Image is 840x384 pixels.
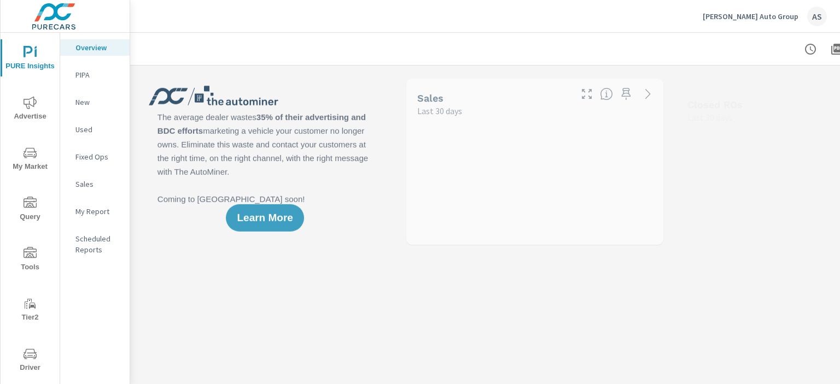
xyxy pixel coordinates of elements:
p: Scheduled Reports [75,233,121,255]
button: Learn More [226,204,304,232]
p: My Report [75,206,121,217]
button: Make Fullscreen [578,85,596,103]
p: Last 30 days [687,111,732,124]
p: [PERSON_NAME] Auto Group [703,11,798,21]
p: Last 30 days [417,104,462,117]
span: Driver [4,347,56,374]
div: Fixed Ops [60,149,130,165]
span: Tools [4,247,56,274]
div: AS [807,7,827,26]
p: PIPA [75,69,121,80]
div: New [60,94,130,110]
div: Scheduled Reports [60,231,130,258]
p: Used [75,124,121,135]
span: Query [4,197,56,223]
p: Sales [75,179,121,190]
div: Used [60,121,130,138]
p: Overview [75,42,121,53]
h5: Closed ROs [687,99,743,110]
p: New [75,97,121,108]
span: My Market [4,146,56,173]
p: Fixed Ops [75,151,121,162]
span: Save this to your personalized report [617,85,635,103]
h5: Sales [417,92,444,104]
div: PIPA [60,67,130,83]
a: See more details in report [639,85,657,103]
div: Overview [60,39,130,56]
div: My Report [60,203,130,220]
span: Learn More [237,213,293,223]
span: Advertise [4,96,56,123]
span: Number of vehicles sold by the dealership over the selected date range. [Source: This data is sou... [600,87,613,101]
div: Sales [60,176,130,192]
span: Tier2 [4,297,56,324]
span: PURE Insights [4,46,56,73]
